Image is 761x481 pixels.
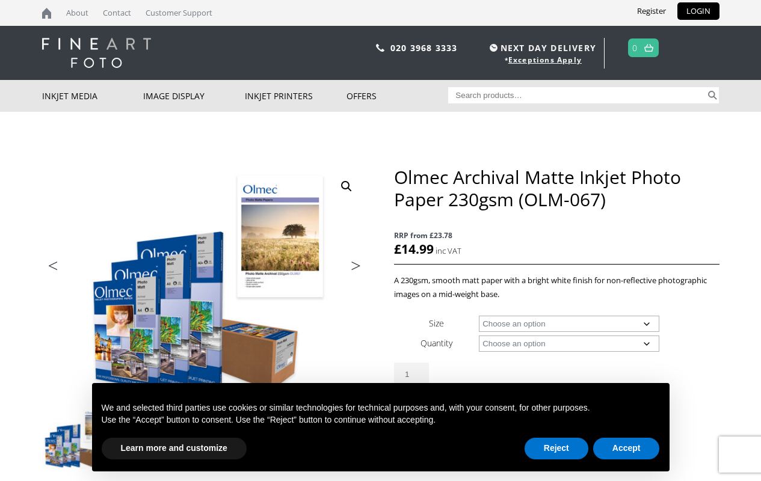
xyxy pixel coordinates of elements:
label: Quantity [421,337,452,349]
button: Accept [593,438,660,459]
p: Use the “Accept” button to consent. Use the “Reject” button to continue without accepting. [102,414,660,426]
bdi: 14.99 [394,240,434,257]
a: Offers [347,80,448,112]
img: phone.svg [376,44,384,52]
img: Olmec Archival Matte Inkjet Photo Paper 230gsm (OLM-067) [43,406,108,471]
a: Inkjet Media [42,80,144,112]
button: Reject [525,438,588,459]
img: logo-white.svg [42,38,151,68]
span: NEXT DAY DELIVERY [487,41,596,55]
button: Search [706,87,719,103]
input: Search products… [448,87,706,103]
a: 0 [632,39,638,57]
p: We and selected third parties use cookies or similar technologies for technical purposes and, wit... [102,402,660,414]
a: 020 3968 3333 [390,42,458,54]
a: Inkjet Printers [245,80,347,112]
a: Register [628,2,675,20]
a: Image Display [143,80,245,112]
a: LOGIN [677,2,719,20]
img: time.svg [490,44,498,52]
h1: Olmec Archival Matte Inkjet Photo Paper 230gsm (OLM-067) [394,166,719,210]
span: RRP from £23.78 [394,228,719,242]
button: Learn more and customize [102,438,247,459]
span: £ [394,240,401,257]
input: Product quantity [394,363,429,386]
p: A 230gsm, smooth matt paper with a bright white finish for non-reflective photographic images on ... [394,274,719,301]
img: basket.svg [644,44,653,52]
img: Olmec Archival Matte Inkjet Photo Paper 230gsm (OLM-067) [42,166,367,406]
a: Exceptions Apply [508,55,582,65]
a: View full-screen image gallery [336,176,357,197]
label: Size [429,317,444,329]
